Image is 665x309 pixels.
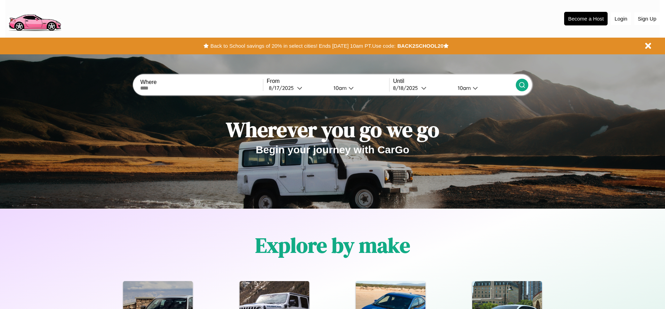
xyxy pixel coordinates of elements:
b: BACK2SCHOOL20 [397,43,443,49]
label: From [267,78,389,84]
h1: Explore by make [255,231,410,260]
button: 10am [328,84,389,92]
button: Sign Up [634,12,660,25]
button: 8/17/2025 [267,84,328,92]
label: Until [393,78,515,84]
button: Back to School savings of 20% in select cities! Ends [DATE] 10am PT.Use code: [209,41,397,51]
div: 8 / 17 / 2025 [269,85,297,91]
img: logo [5,3,64,33]
div: 10am [330,85,348,91]
div: 10am [454,85,473,91]
button: Login [611,12,631,25]
label: Where [140,79,263,85]
button: Become a Host [564,12,608,25]
button: 10am [452,84,515,92]
div: 8 / 18 / 2025 [393,85,421,91]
